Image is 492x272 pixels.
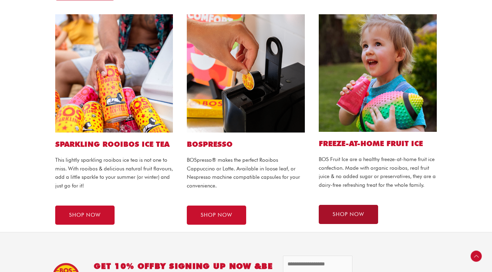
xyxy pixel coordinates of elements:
a: SHOP NOW [319,205,378,224]
span: SHOP NOW [69,213,101,218]
p: BOSpresso® makes the perfect Rooibos Cappuccino or Latte. Available in loose leaf, or Nespresso m... [187,156,305,190]
p: BOS Fruit Ice are a healthy freeze-at-home fruit ice confection. Made with organic rooibos, real ... [319,155,437,190]
a: SHOP NOW [187,206,246,225]
h2: SPARKLING ROOIBOS ICE TEA [55,139,173,149]
span: SHOP NOW [201,213,232,218]
h2: FREEZE-AT-HOME FRUIT ICE [319,139,437,148]
img: Cherry_Ice Bosbrands [319,14,437,132]
h2: BOSPRESSO [187,139,305,149]
a: SHOP NOW [55,206,115,225]
img: bospresso capsule website1 [187,14,305,133]
p: This lightly sparkling rooibos ice tea is not one to miss. With rooibos & delicious natural fruit... [55,156,173,190]
span: SHOP NOW [333,212,364,217]
span: BY SIGNING UP NOW & [155,261,262,271]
